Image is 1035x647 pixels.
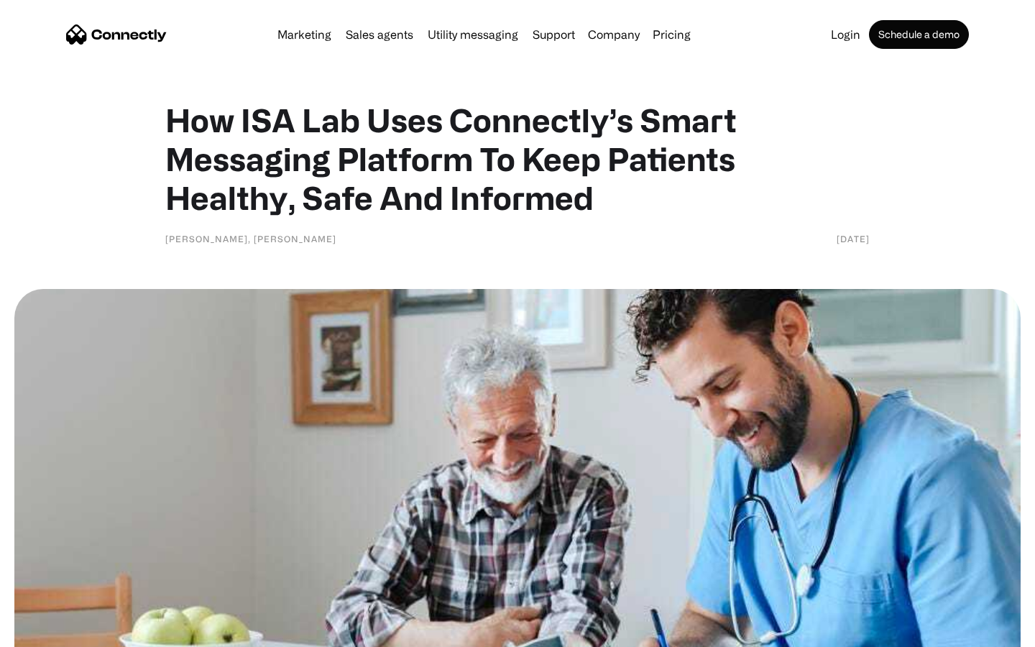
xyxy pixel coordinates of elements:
[869,20,969,49] a: Schedule a demo
[825,29,866,40] a: Login
[422,29,524,40] a: Utility messaging
[588,24,640,45] div: Company
[340,29,419,40] a: Sales agents
[527,29,581,40] a: Support
[165,101,870,217] h1: How ISA Lab Uses Connectly’s Smart Messaging Platform To Keep Patients Healthy, Safe And Informed
[14,622,86,642] aside: Language selected: English
[165,231,336,246] div: [PERSON_NAME], [PERSON_NAME]
[29,622,86,642] ul: Language list
[647,29,696,40] a: Pricing
[837,231,870,246] div: [DATE]
[272,29,337,40] a: Marketing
